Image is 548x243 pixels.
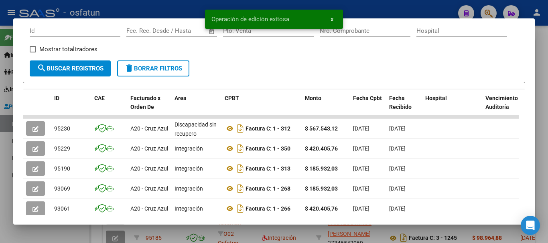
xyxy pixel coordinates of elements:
datatable-header-cell: CPBT [221,90,302,125]
span: 95230 [54,125,70,132]
button: Buscar Registros [30,60,111,76]
datatable-header-cell: Vencimiento Auditoría [482,90,518,125]
i: Descargar documento [235,202,246,215]
strong: $ 567.543,12 [305,125,338,132]
span: Hospital [425,95,447,101]
span: [DATE] [353,125,369,132]
span: 95229 [54,145,70,152]
span: 93061 [54,205,70,212]
span: [DATE] [389,205,406,212]
button: Borrar Filtros [117,60,189,76]
i: Descargar documento [235,182,246,195]
span: [DATE] [353,145,369,152]
datatable-header-cell: Monto [302,90,350,125]
strong: $ 185.932,03 [305,165,338,172]
strong: $ 420.405,76 [305,205,338,212]
span: Facturado x Orden De [130,95,160,110]
strong: Factura C: 1 - 268 [246,185,290,192]
span: 93069 [54,185,70,192]
span: Integración [175,205,203,212]
span: Discapacidad sin recupero [175,121,217,137]
span: ID [54,95,59,101]
button: x [324,12,340,26]
span: [DATE] [389,165,406,172]
i: Descargar documento [235,122,246,135]
span: [DATE] [353,165,369,172]
span: A20 - Cruz Azul [130,145,168,152]
span: Fecha Cpbt [353,95,382,101]
strong: $ 185.932,03 [305,185,338,192]
i: Descargar documento [235,162,246,175]
strong: Factura C: 1 - 313 [246,165,290,172]
strong: Factura C: 1 - 266 [246,205,290,212]
span: [DATE] [353,185,369,192]
strong: Factura C: 1 - 350 [246,145,290,152]
span: [DATE] [353,205,369,212]
span: Integración [175,165,203,172]
span: CAE [94,95,105,101]
input: Fecha fin [166,27,205,34]
span: Vencimiento Auditoría [485,95,518,110]
span: Mostrar totalizadores [39,44,97,54]
datatable-header-cell: Facturado x Orden De [127,90,171,125]
mat-icon: delete [124,63,134,73]
span: Monto [305,95,321,101]
datatable-header-cell: Fecha Cpbt [350,90,386,125]
span: Integración [175,145,203,152]
span: CPBT [225,95,239,101]
span: Area [175,95,187,101]
span: A20 - Cruz Azul [130,125,168,132]
input: Fecha inicio [126,27,159,34]
datatable-header-cell: Area [171,90,221,125]
span: Integración [175,185,203,192]
span: 95190 [54,165,70,172]
span: Operación de edición exitosa [211,15,289,23]
strong: $ 420.405,76 [305,145,338,152]
i: Descargar documento [235,142,246,155]
span: [DATE] [389,185,406,192]
span: [DATE] [389,125,406,132]
span: A20 - Cruz Azul [130,185,168,192]
mat-icon: search [37,63,47,73]
div: Open Intercom Messenger [521,216,540,235]
strong: Factura C: 1 - 312 [246,125,290,132]
span: Buscar Registros [37,65,104,72]
span: A20 - Cruz Azul [130,165,168,172]
datatable-header-cell: Hospital [422,90,482,125]
datatable-header-cell: CAE [91,90,127,125]
span: Borrar Filtros [124,65,182,72]
span: [DATE] [389,145,406,152]
span: A20 - Cruz Azul [130,205,168,212]
datatable-header-cell: ID [51,90,91,125]
span: Fecha Recibido [389,95,412,110]
datatable-header-cell: Fecha Recibido [386,90,422,125]
span: x [331,16,333,23]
